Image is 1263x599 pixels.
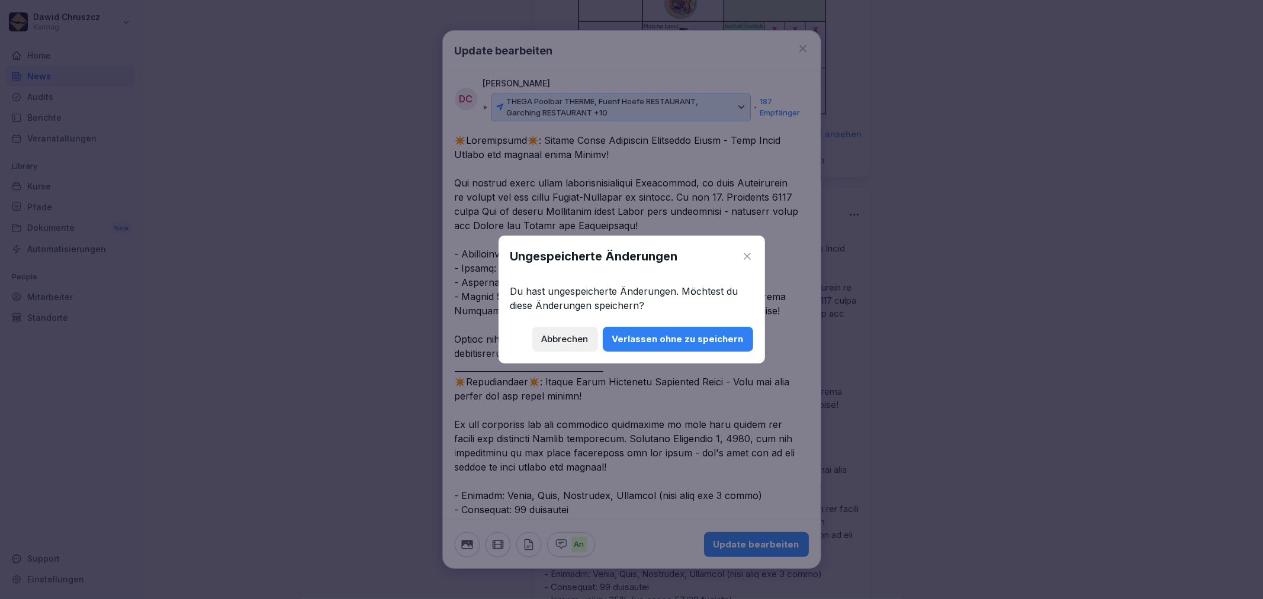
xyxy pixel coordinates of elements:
div: Verlassen ohne zu speichern [612,333,744,346]
button: Abbrechen [532,327,598,352]
h1: Ungespeicherte Änderungen [510,247,678,265]
p: Du hast ungespeicherte Änderungen. Möchtest du diese Änderungen speichern? [510,284,753,313]
button: Verlassen ohne zu speichern [603,327,753,352]
div: Abbrechen [542,333,589,346]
